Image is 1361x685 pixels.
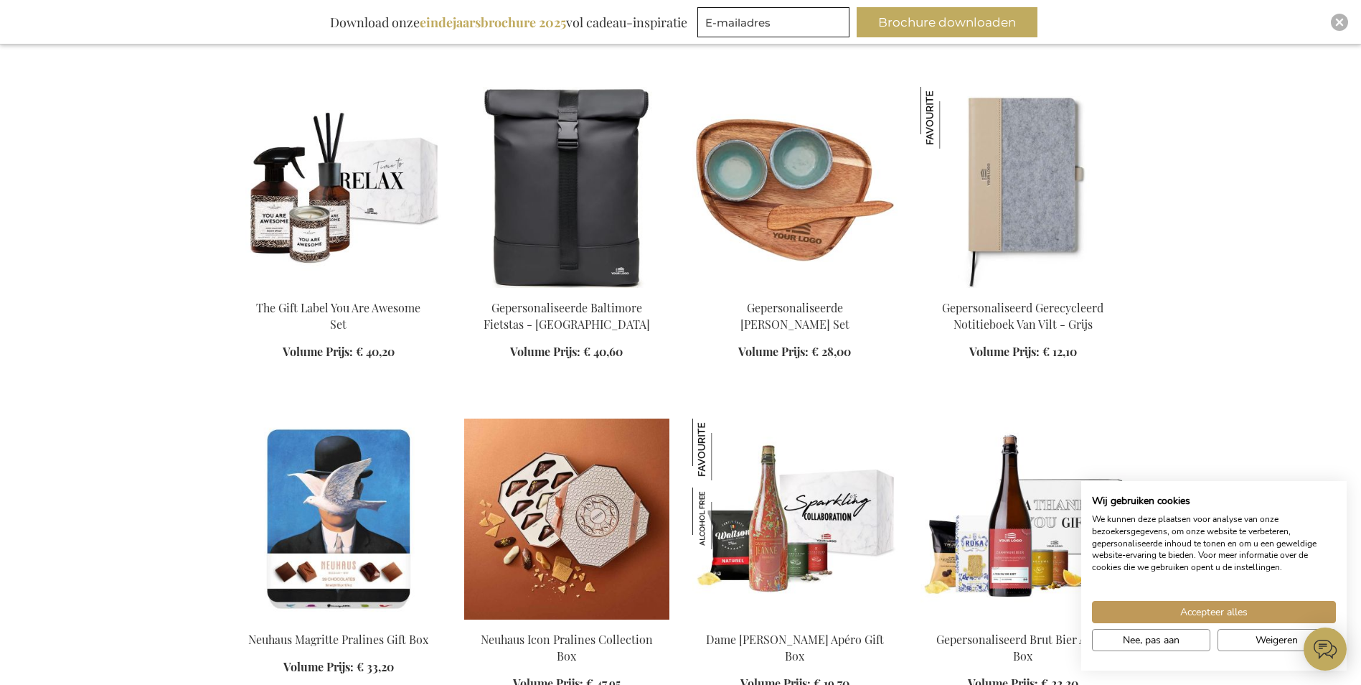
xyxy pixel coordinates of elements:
div: Close [1331,14,1348,31]
img: Neuhaus Icon Pralines Collection Box [464,419,669,620]
a: Gepersonaliseerd Brut Bier Apéro Box [936,632,1110,663]
span: Volume Prijs: [738,344,809,359]
a: Dame [PERSON_NAME] Apéro Gift Box [706,632,884,663]
span: € 12,10 [1042,344,1077,359]
span: Volume Prijs: [510,344,580,359]
div: Download onze vol cadeau-inspiratie [324,7,694,37]
a: Dame Jeanne Biermocktail Apéro Gift Box Dame Jeanne Biermocktail Apéro Gift Box Dame Jeanne Bierm... [692,614,898,628]
a: Neuhaus Magritte Pralines Gift Box [236,614,441,628]
img: The Gift Label You Are Awesome Set [236,87,441,288]
a: The Gift Label You Are Awesome Set [236,282,441,296]
span: Weigeren [1256,633,1298,648]
span: € 28,00 [811,344,851,359]
iframe: belco-activator-frame [1304,628,1347,671]
img: Gepersonaliseerd Gerecycleerd Notitieboek Van Vilt - Grijs [920,87,982,149]
button: Pas cookie voorkeuren aan [1092,629,1210,651]
a: Volume Prijs: € 28,00 [738,344,851,360]
a: Volume Prijs: € 40,60 [510,344,623,360]
a: Personalised Baltimore Bike Bag - Black [464,282,669,296]
img: Personalised Champagne Beer Apero Box [920,419,1126,620]
a: Personalised Recycled Felt Notebook - Grey Gepersonaliseerd Gerecycleerd Notitieboek Van Vilt - G... [920,282,1126,296]
img: Dame Jeanne Biermocktail Apéro Gift Box [692,488,754,549]
span: Volume Prijs: [283,659,354,674]
span: Volume Prijs: [283,344,353,359]
a: Gepersonaliseerde Baltimore Fietstas - [GEOGRAPHIC_DATA] [484,300,650,332]
span: € 40,20 [356,344,395,359]
form: marketing offers and promotions [697,7,854,42]
a: Volume Prijs: € 12,10 [969,344,1077,360]
a: The Gift Label You Are Awesome Set [256,300,420,332]
span: € 33,20 [357,659,394,674]
input: E-mailadres [697,7,849,37]
a: Neuhaus Magritte Pralines Gift Box [248,632,428,647]
span: Volume Prijs: [969,344,1040,359]
img: Personalised Recycled Felt Notebook - Grey [920,87,1126,288]
img: Neuhaus Magritte Pralines Gift Box [236,419,441,620]
span: Nee, pas aan [1123,633,1179,648]
h2: Wij gebruiken cookies [1092,495,1336,508]
a: Volume Prijs: € 33,20 [283,659,394,676]
a: Personalised Champagne Beer Apero Box [920,614,1126,628]
span: Accepteer alles [1180,605,1248,620]
img: Dame Jeanne Biermocktail Apéro Gift Box [692,419,754,480]
img: Close [1335,18,1344,27]
img: Personalised Baltimore Bike Bag - Black [464,87,669,288]
a: Gepersonaliseerd Gerecycleerd Notitieboek Van Vilt - Grijs [942,300,1103,332]
b: eindejaarsbrochure 2025 [420,14,566,31]
img: Dame Jeanne Biermocktail Apéro Gift Box [692,419,898,620]
a: Gepersonaliseerde [PERSON_NAME] Set [740,300,849,332]
a: Volume Prijs: € 40,20 [283,344,395,360]
button: Brochure downloaden [857,7,1037,37]
a: Neuhaus Icon Pralines Collection Box - Exclusive Business Gifts [464,614,669,628]
span: € 40,60 [583,344,623,359]
p: We kunnen deze plaatsen voor analyse van onze bezoekersgegevens, om onze website te verbeteren, g... [1092,513,1336,574]
button: Alle cookies weigeren [1218,629,1336,651]
img: Gepersonaliseerde Nomimono Tapas Set [692,87,898,288]
button: Accepteer alle cookies [1092,601,1336,623]
a: Gepersonaliseerde Nomimono Tapas Set [692,282,898,296]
